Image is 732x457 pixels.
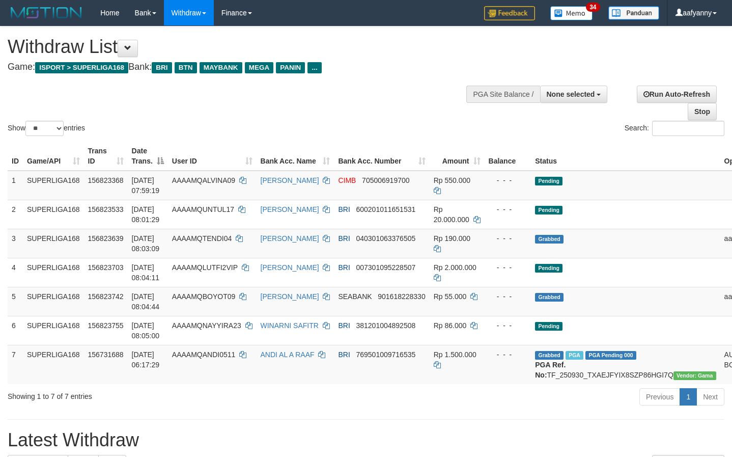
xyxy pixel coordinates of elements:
[696,388,724,406] a: Next
[23,200,84,229] td: SUPERLIGA168
[88,205,124,213] span: 156823533
[639,388,680,406] a: Previous
[23,171,84,200] td: SUPERLIGA168
[88,263,124,272] span: 156823703
[132,234,160,253] span: [DATE] 08:03:09
[88,351,124,359] span: 156731688
[434,292,467,301] span: Rp 55.000
[261,321,319,330] a: WINARNI SAFITR
[434,205,469,224] span: Rp 20.000.000
[132,263,160,282] span: [DATE] 08:04:11
[485,142,531,171] th: Balance
[673,371,716,380] span: Vendor URL: https://trx31.1velocity.biz
[261,263,319,272] a: [PERSON_NAME]
[88,176,124,184] span: 156823368
[152,62,172,73] span: BRI
[8,430,724,450] h1: Latest Withdraw
[535,206,562,214] span: Pending
[338,292,372,301] span: SEABANK
[23,142,84,171] th: Game/API: activate to sort column ascending
[8,121,85,136] label: Show entries
[680,388,697,406] a: 1
[434,176,470,184] span: Rp 550.000
[338,176,356,184] span: CIMB
[334,142,429,171] th: Bank Acc. Number: activate to sort column ascending
[23,229,84,258] td: SUPERLIGA168
[338,234,350,243] span: BRI
[132,351,160,369] span: [DATE] 06:17:29
[535,177,562,185] span: Pending
[172,351,236,359] span: AAAAMQANDI0511
[261,205,319,213] a: [PERSON_NAME]
[466,86,540,103] div: PGA Site Balance /
[566,351,583,360] span: Marked by aafromsomean
[338,205,350,213] span: BRI
[535,351,564,360] span: Grabbed
[172,234,232,243] span: AAAAMQTENDI04
[356,234,415,243] span: Copy 040301063376505 to clipboard
[378,292,425,301] span: Copy 901618228330 to clipboard
[489,320,527,331] div: - - -
[23,258,84,287] td: SUPERLIGA168
[276,62,305,73] span: PANIN
[535,293,564,302] span: Grabbed
[23,345,84,384] td: SUPERLIGA168
[8,287,23,316] td: 5
[489,233,527,244] div: - - -
[362,176,409,184] span: Copy 705006919700 to clipboard
[531,345,720,384] td: TF_250930_TXAEJFYIX8SZP86HGI7Q
[637,86,717,103] a: Run Auto-Refresh
[35,62,128,73] span: ISPORT > SUPERLIGA168
[172,176,235,184] span: AAAAMQALVINA09
[356,321,415,330] span: Copy 381201004892508 to clipboard
[489,350,527,360] div: - - -
[547,90,595,98] span: None selected
[8,258,23,287] td: 4
[489,291,527,302] div: - - -
[434,234,470,243] span: Rp 190.000
[8,200,23,229] td: 2
[356,351,415,359] span: Copy 769501009716535 to clipboard
[128,142,168,171] th: Date Trans.: activate to sort column descending
[540,86,608,103] button: None selected
[535,235,564,244] span: Grabbed
[430,142,485,171] th: Amount: activate to sort column ascending
[8,345,23,384] td: 7
[8,171,23,200] td: 1
[434,321,467,330] span: Rp 86.000
[8,387,297,401] div: Showing 1 to 7 of 7 entries
[535,361,566,379] b: PGA Ref. No:
[168,142,257,171] th: User ID: activate to sort column ascending
[8,62,478,72] h4: Game: Bank:
[484,6,535,20] img: Feedback.jpg
[84,142,128,171] th: Trans ID: activate to sort column ascending
[356,263,415,272] span: Copy 007301095228507 to clipboard
[25,121,64,136] select: Showentries
[652,121,724,136] input: Search:
[132,321,160,340] span: [DATE] 08:05:00
[8,142,23,171] th: ID
[434,351,476,359] span: Rp 1.500.000
[200,62,242,73] span: MAYBANK
[531,142,720,171] th: Status
[307,62,321,73] span: ...
[489,262,527,273] div: - - -
[338,351,350,359] span: BRI
[172,205,234,213] span: AAAAMQUNTUL17
[586,3,600,12] span: 34
[434,263,476,272] span: Rp 2.000.000
[489,175,527,185] div: - - -
[23,287,84,316] td: SUPERLIGA168
[132,176,160,195] span: [DATE] 07:59:19
[245,62,274,73] span: MEGA
[261,234,319,243] a: [PERSON_NAME]
[257,142,334,171] th: Bank Acc. Name: activate to sort column ascending
[338,321,350,330] span: BRI
[8,5,85,20] img: MOTION_logo.png
[88,292,124,301] span: 156823742
[23,316,84,345] td: SUPERLIGA168
[172,292,235,301] span: AAAAMQBOYOT09
[261,351,315,359] a: ANDI AL A RAAF
[175,62,197,73] span: BTN
[489,204,527,214] div: - - -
